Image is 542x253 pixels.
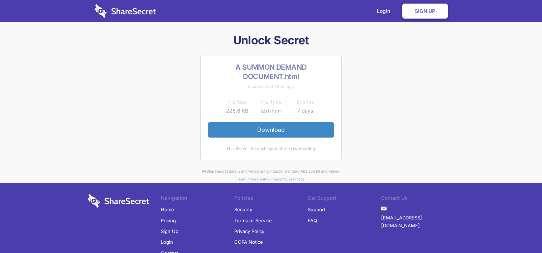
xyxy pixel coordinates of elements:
a: Home [161,204,174,215]
td: 7 days [288,106,322,115]
a: Learn more [236,177,256,181]
div: Shared about 1 hour ago [208,83,334,90]
h1: Unlock Secret [85,33,457,48]
a: Pricing [161,215,176,226]
li: Navigation [161,194,234,204]
a: Support [308,204,325,215]
td: 228.6 KB [220,106,254,115]
th: File Size [220,98,254,106]
a: Download [208,122,334,137]
a: FAQ [308,215,317,226]
li: Contact Us [381,194,455,204]
th: File Type [254,98,288,106]
li: Get Support [308,194,381,204]
img: logo-wordmark-white-trans-d4663122ce5f474addd5e946df7df03e33cb6a1c49d2221995e7729f52c070b2.svg [88,194,149,208]
th: Expires [288,98,322,106]
div: This file will be destroyed after downloading. [208,145,334,153]
a: Sign Up [402,4,448,19]
a: CCPA Notice [234,237,263,247]
img: logo-wordmark-white-trans-d4663122ce5f474addd5e946df7df03e33cb6a1c49d2221995e7729f52c070b2.svg [95,4,156,18]
a: [EMAIL_ADDRESS][DOMAIN_NAME] [381,212,455,231]
a: Terms of Service [234,215,272,226]
li: Policies [234,194,308,204]
a: Security [234,204,252,215]
div: All ShareSecret data is encrypted using industry standard AES 256 bit encryption. about our secur... [85,167,457,183]
a: Login [161,237,173,247]
a: Sign Up [161,226,178,237]
h2: A SUMMON DEMAND DOCUMENT.html [208,63,334,81]
a: Privacy Policy [234,226,264,237]
td: text/html [254,106,288,115]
